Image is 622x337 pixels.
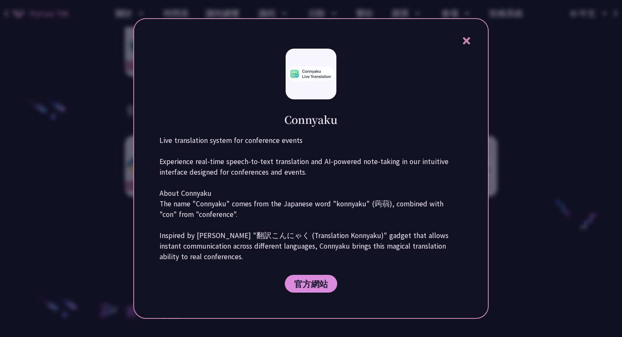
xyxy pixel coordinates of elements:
a: 官方網站 [285,275,337,293]
p: Live translation system for conference events Experience real-time speech-to-text translation and... [160,135,462,262]
span: 官方網站 [294,279,328,289]
h1: Connyaku [284,112,338,127]
img: photo [288,67,334,82]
